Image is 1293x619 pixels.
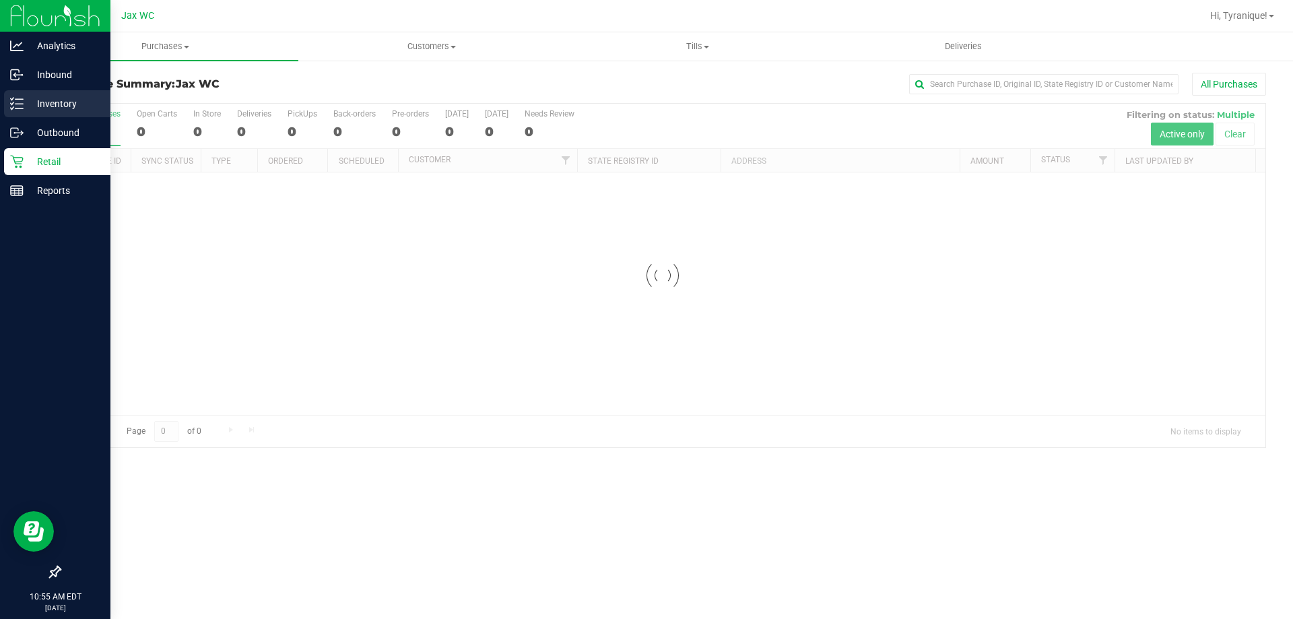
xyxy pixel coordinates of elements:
[32,32,298,61] a: Purchases
[927,40,1000,53] span: Deliveries
[10,126,24,139] inline-svg: Outbound
[909,74,1179,94] input: Search Purchase ID, Original ID, State Registry ID or Customer Name...
[10,184,24,197] inline-svg: Reports
[6,603,104,613] p: [DATE]
[6,591,104,603] p: 10:55 AM EDT
[830,32,1096,61] a: Deliveries
[121,10,154,22] span: Jax WC
[24,154,104,170] p: Retail
[24,67,104,83] p: Inbound
[10,39,24,53] inline-svg: Analytics
[10,68,24,82] inline-svg: Inbound
[24,183,104,199] p: Reports
[24,125,104,141] p: Outbound
[59,78,461,90] h3: Purchase Summary:
[176,77,220,90] span: Jax WC
[24,96,104,112] p: Inventory
[564,32,830,61] a: Tills
[298,32,564,61] a: Customers
[13,511,54,552] iframe: Resource center
[32,40,298,53] span: Purchases
[299,40,564,53] span: Customers
[565,40,830,53] span: Tills
[10,155,24,168] inline-svg: Retail
[1192,73,1266,96] button: All Purchases
[1210,10,1267,21] span: Hi, Tyranique!
[10,97,24,110] inline-svg: Inventory
[24,38,104,54] p: Analytics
